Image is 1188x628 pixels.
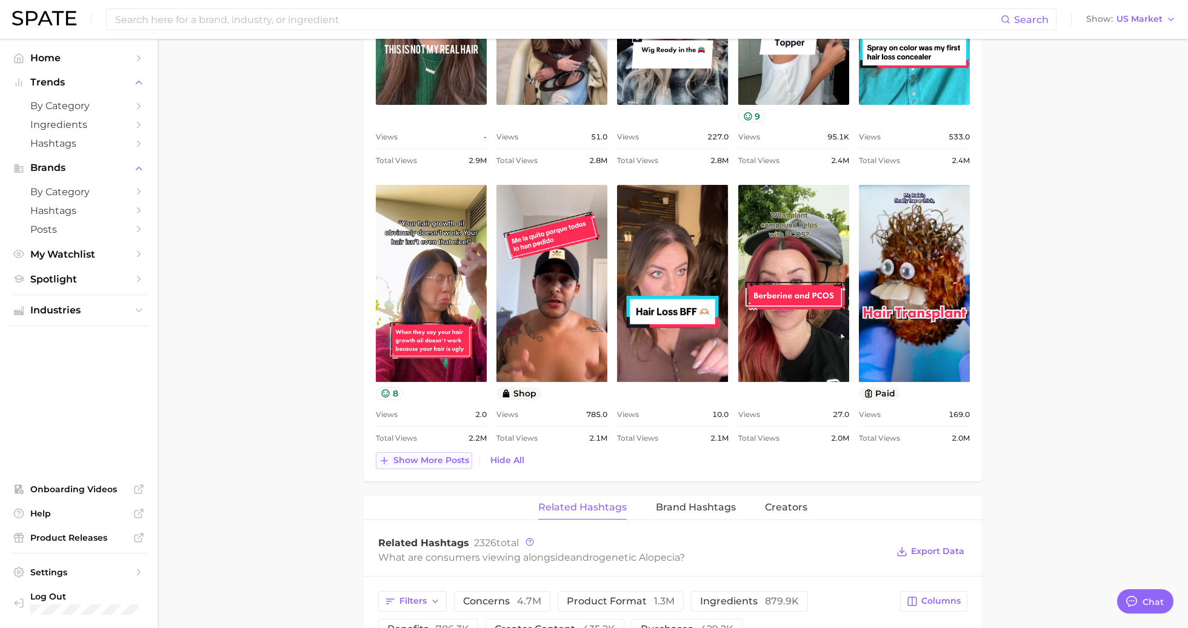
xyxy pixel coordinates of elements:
button: Trends [10,73,148,92]
span: Hide All [490,455,524,466]
a: by Category [10,182,148,201]
a: Spotlight [10,270,148,289]
span: Views [496,407,518,422]
span: 2.0m [831,431,849,446]
button: paid [859,387,901,400]
span: Views [617,130,639,144]
span: Home [30,52,127,64]
span: Total Views [738,153,779,168]
span: 51.0 [591,130,607,144]
span: total [474,537,519,549]
span: Total Views [859,431,900,446]
span: 169.0 [949,407,970,422]
span: Settings [30,567,127,578]
a: Log out. Currently logged in with e-mail sameera.polavar@gmail.com. [10,587,148,618]
span: Filters [399,596,427,606]
button: 9 [738,110,766,122]
span: Show more posts [393,455,469,466]
a: Home [10,48,148,67]
span: Total Views [738,431,779,446]
span: US Market [1116,16,1163,22]
span: 879.9k [765,595,799,607]
span: Posts [30,224,127,235]
span: My Watchlist [30,249,127,260]
span: Total Views [376,431,417,446]
input: Search here for a brand, industry, or ingredient [114,9,1001,30]
span: Views [376,407,398,422]
span: 2.0 [475,407,487,422]
span: Total Views [617,431,658,446]
span: - [484,130,487,144]
span: 4.7m [517,595,541,607]
span: Columns [921,596,961,606]
span: 2.8m [710,153,729,168]
span: Total Views [496,153,538,168]
a: Help [10,504,148,523]
span: 1.3m [654,595,675,607]
span: Onboarding Videos [30,484,127,495]
button: 8 [376,387,403,400]
a: Hashtags [10,134,148,153]
span: by Category [30,186,127,198]
span: 27.0 [833,407,849,422]
span: Export Data [911,546,964,556]
span: 2.1m [589,431,607,446]
span: 2.8m [589,153,607,168]
span: androgenetic alopecia [570,552,679,563]
span: 2.4m [952,153,970,168]
span: Total Views [496,431,538,446]
button: Columns [900,591,967,612]
span: Ingredients [30,119,127,130]
span: Views [496,130,518,144]
span: Brand Hashtags [656,502,736,513]
span: Hashtags [30,205,127,216]
span: Product Releases [30,532,127,543]
span: 2.0m [952,431,970,446]
button: Export Data [893,543,967,560]
button: Show more posts [376,452,472,469]
img: SPATE [12,11,76,25]
a: Product Releases [10,529,148,547]
span: Creators [765,502,807,513]
span: Industries [30,305,127,316]
span: 533.0 [949,130,970,144]
span: 785.0 [586,407,607,422]
button: Brands [10,159,148,177]
span: Views [738,130,760,144]
span: 2.1m [710,431,729,446]
span: Views [617,407,639,422]
span: Show [1086,16,1113,22]
span: Views [859,407,881,422]
a: My Watchlist [10,245,148,264]
span: 2.4m [831,153,849,168]
span: Views [738,407,760,422]
button: Hide All [487,452,527,469]
span: 10.0 [712,407,729,422]
span: Log Out [30,591,153,602]
a: by Category [10,96,148,115]
span: Views [859,130,881,144]
span: 227.0 [707,130,729,144]
a: Onboarding Videos [10,480,148,498]
span: 2326 [474,537,496,549]
span: 2.2m [469,431,487,446]
span: Total Views [617,153,658,168]
a: Ingredients [10,115,148,134]
span: Related Hashtags [538,502,627,513]
div: What are consumers viewing alongside ? [378,549,887,566]
span: Related Hashtags [378,537,469,549]
span: Hashtags [30,138,127,149]
a: Hashtags [10,201,148,220]
span: 95.1k [827,130,849,144]
span: Total Views [859,153,900,168]
span: Search [1014,14,1049,25]
span: Help [30,508,127,519]
span: ingredients [700,596,799,606]
span: by Category [30,100,127,112]
span: Spotlight [30,273,127,285]
a: Posts [10,220,148,239]
span: Views [376,130,398,144]
button: Industries [10,301,148,319]
span: Brands [30,162,127,173]
button: ShowUS Market [1083,12,1179,27]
